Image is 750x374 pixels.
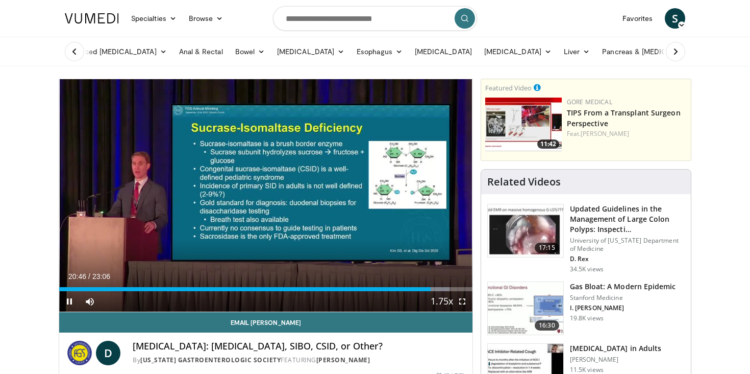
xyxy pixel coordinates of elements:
h3: [MEDICAL_DATA] in Adults [570,343,661,354]
p: 19.8K views [570,314,604,322]
a: [PERSON_NAME] [316,356,370,364]
a: Favorites [616,8,659,29]
button: Pause [59,291,80,312]
img: 480ec31d-e3c1-475b-8289-0a0659db689a.150x105_q85_crop-smart_upscale.jpg [488,282,563,335]
video-js: Video Player [59,79,472,312]
p: 34.5K views [570,265,604,273]
a: Bowel [229,41,271,62]
a: Browse [183,8,230,29]
img: VuMedi Logo [65,13,119,24]
button: Playback Rate [432,291,452,312]
h3: Gas Bloat: A Modern Epidemic [570,282,676,292]
h3: Updated Guidelines in the Management of Large Colon Polyps: Inspecti… [570,204,685,235]
img: Florida Gastroenterologic Society [67,341,92,365]
img: 4003d3dc-4d84-4588-a4af-bb6b84f49ae6.150x105_q85_crop-smart_upscale.jpg [485,98,562,151]
a: D [96,341,120,365]
a: S [665,8,685,29]
span: 17:15 [535,243,559,253]
div: By FEATURING [133,356,464,365]
h4: Related Videos [487,176,561,188]
div: Feat. [567,129,687,138]
span: 16:30 [535,320,559,331]
span: 20:46 [68,272,86,280]
input: Search topics, interventions [273,6,477,31]
small: Featured Video [485,83,532,92]
h4: [MEDICAL_DATA]: [MEDICAL_DATA], SIBO, CSID, or Other? [133,341,464,352]
button: Mute [80,291,100,312]
p: [PERSON_NAME] [570,356,661,364]
span: 23:06 [92,272,110,280]
div: Progress Bar [59,287,472,291]
img: dfcfcb0d-b871-4e1a-9f0c-9f64970f7dd8.150x105_q85_crop-smart_upscale.jpg [488,204,563,258]
button: Fullscreen [452,291,472,312]
a: Email [PERSON_NAME] [59,312,472,333]
a: [US_STATE] Gastroenterologic Society [140,356,281,364]
p: University of [US_STATE] Department of Medicine [570,237,685,253]
a: Gore Medical [567,98,612,106]
a: 11:42 [485,98,562,151]
a: [MEDICAL_DATA] [478,41,558,62]
a: Liver [558,41,596,62]
a: Advanced [MEDICAL_DATA] [59,41,173,62]
a: 16:30 Gas Bloat: A Modern Epidemic Stanford Medicine I. [PERSON_NAME] 19.8K views [487,282,685,336]
a: [MEDICAL_DATA] [271,41,351,62]
a: [MEDICAL_DATA] [409,41,478,62]
a: TIPS From a Transplant Surgeon Perspective [567,108,681,128]
a: 17:15 Updated Guidelines in the Management of Large Colon Polyps: Inspecti… University of [US_STA... [487,204,685,273]
a: Pancreas & [MEDICAL_DATA] [596,41,715,62]
p: D. Rex [570,255,685,263]
span: 11:42 [537,139,559,149]
span: / [88,272,90,280]
a: [PERSON_NAME] [581,129,629,138]
a: Esophagus [351,41,409,62]
p: I. [PERSON_NAME] [570,304,676,312]
a: Specialties [125,8,183,29]
p: 11.5K views [570,366,604,374]
p: Stanford Medicine [570,294,676,302]
a: Anal & Rectal [173,41,229,62]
